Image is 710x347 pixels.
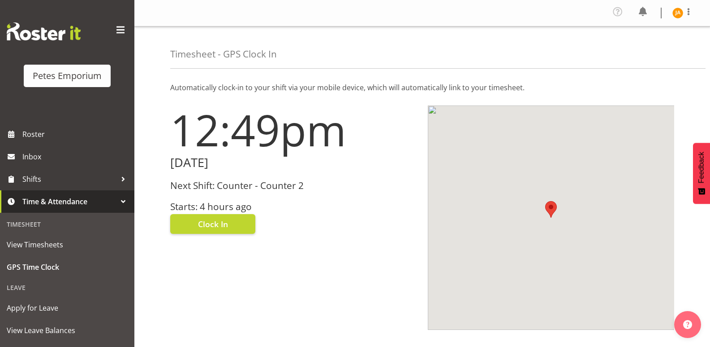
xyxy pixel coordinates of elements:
h4: Timesheet - GPS Clock In [170,49,277,59]
a: View Leave Balances [2,319,132,342]
span: Clock In [198,218,228,230]
a: GPS Time Clock [2,256,132,278]
button: Clock In [170,214,255,234]
img: Rosterit website logo [7,22,81,40]
h3: Starts: 4 hours ago [170,202,417,212]
a: Apply for Leave [2,297,132,319]
div: Petes Emporium [33,69,102,83]
span: Time & Attendance [22,195,116,208]
h3: Next Shift: Counter - Counter 2 [170,180,417,191]
span: Shifts [22,172,116,186]
h1: 12:49pm [170,105,417,154]
a: View Timesheets [2,233,132,256]
span: Feedback [697,152,706,183]
span: Inbox [22,150,130,163]
button: Feedback - Show survey [693,143,710,204]
span: Apply for Leave [7,301,128,315]
span: View Leave Balances [7,324,128,337]
div: Timesheet [2,215,132,233]
img: jeseryl-armstrong10788.jpg [672,8,683,18]
span: GPS Time Clock [7,260,128,274]
p: Automatically clock-in to your shift via your mobile device, which will automatically link to you... [170,82,674,93]
span: Roster [22,127,130,141]
span: View Timesheets [7,238,128,251]
div: Leave [2,278,132,297]
h2: [DATE] [170,156,417,170]
img: help-xxl-2.png [683,320,692,329]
